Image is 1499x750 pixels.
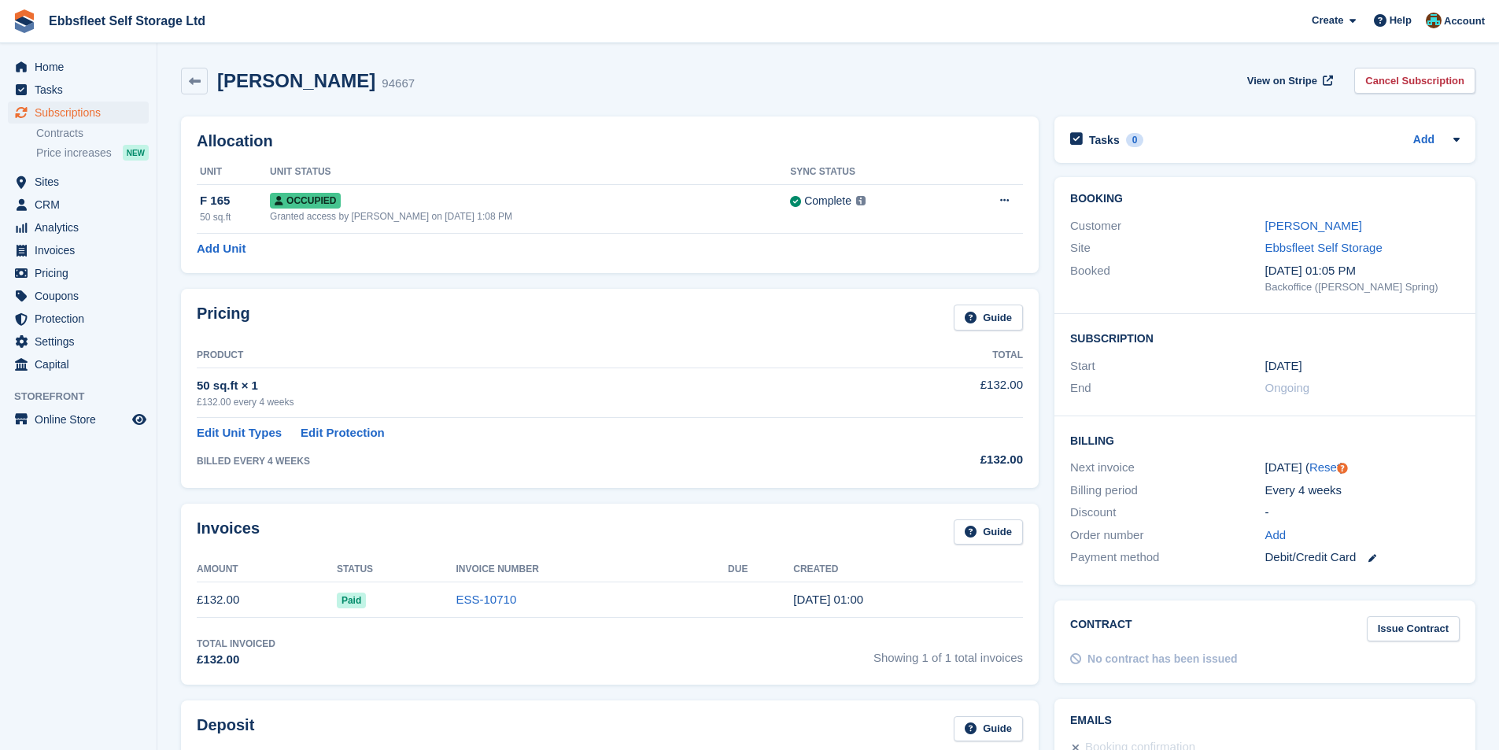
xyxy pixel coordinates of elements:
h2: Pricing [197,305,250,331]
span: Account [1444,13,1485,29]
div: Payment method [1070,549,1265,567]
div: 50 sq.ft [200,210,270,224]
span: Capital [35,353,129,375]
img: stora-icon-8386f47178a22dfd0bd8f6a31ec36ba5ce8667c1dd55bd0f319d3a0aa187defe.svg [13,9,36,33]
a: Guide [954,305,1023,331]
span: Online Store [35,408,129,430]
div: No contract has been issued [1087,651,1238,667]
td: £132.00 [197,582,337,618]
a: menu [8,239,149,261]
span: Paid [337,593,366,608]
div: Billing period [1070,482,1265,500]
a: Add Unit [197,240,246,258]
div: Every 4 weeks [1265,482,1460,500]
div: Total Invoiced [197,637,275,651]
div: BILLED EVERY 4 WEEKS [197,454,870,468]
a: menu [8,56,149,78]
span: Storefront [14,389,157,405]
a: menu [8,408,149,430]
div: Customer [1070,217,1265,235]
span: CRM [35,194,129,216]
h2: Allocation [197,132,1023,150]
th: Product [197,343,870,368]
div: Next invoice [1070,459,1265,477]
h2: Invoices [197,519,260,545]
a: Add [1265,526,1287,545]
th: Unit Status [270,160,790,185]
a: View on Stripe [1241,68,1336,94]
div: 0 [1126,133,1144,147]
div: Complete [804,193,851,209]
a: menu [8,171,149,193]
div: Backoffice ([PERSON_NAME] Spring) [1265,279,1460,295]
a: menu [8,262,149,284]
a: menu [8,285,149,307]
th: Invoice Number [456,557,729,582]
span: Tasks [35,79,129,101]
span: Invoices [35,239,129,261]
a: Guide [954,716,1023,742]
span: Pricing [35,262,129,284]
a: Price increases NEW [36,144,149,161]
div: £132.00 [870,451,1023,469]
a: ESS-10710 [456,593,517,606]
div: F 165 [200,192,270,210]
th: Status [337,557,456,582]
div: - [1265,504,1460,522]
h2: Billing [1070,432,1460,448]
span: Occupied [270,193,341,209]
a: Edit Protection [301,424,385,442]
a: Edit Unit Types [197,424,282,442]
a: Reset [1309,460,1340,474]
a: Guide [954,519,1023,545]
span: Analytics [35,216,129,238]
span: Coupons [35,285,129,307]
a: menu [8,194,149,216]
div: End [1070,379,1265,397]
th: Due [728,557,793,582]
div: Tooltip anchor [1335,461,1349,475]
th: Created [793,557,1023,582]
a: Contracts [36,126,149,141]
a: Ebbsfleet Self Storage Ltd [42,8,212,34]
a: menu [8,79,149,101]
div: Discount [1070,504,1265,522]
a: Cancel Subscription [1354,68,1475,94]
img: icon-info-grey-7440780725fd019a000dd9b08b2336e03edf1995a4989e88bcd33f0948082b44.svg [856,196,866,205]
a: menu [8,308,149,330]
h2: Deposit [197,716,254,742]
h2: Contract [1070,616,1132,642]
span: Subscriptions [35,102,129,124]
div: Order number [1070,526,1265,545]
h2: [PERSON_NAME] [217,70,375,91]
a: [PERSON_NAME] [1265,219,1362,232]
h2: Booking [1070,193,1460,205]
span: Home [35,56,129,78]
a: menu [8,353,149,375]
div: 94667 [382,75,415,93]
span: Ongoing [1265,381,1310,394]
a: Add [1413,131,1434,150]
span: Create [1312,13,1343,28]
a: menu [8,102,149,124]
span: View on Stripe [1247,73,1317,89]
a: menu [8,331,149,353]
th: Amount [197,557,337,582]
div: [DATE] ( ) [1265,459,1460,477]
span: Settings [35,331,129,353]
time: 2025-08-04 00:00:00 UTC [1265,357,1302,375]
a: Preview store [130,410,149,429]
h2: Emails [1070,715,1460,727]
div: Debit/Credit Card [1265,549,1460,567]
div: Site [1070,239,1265,257]
div: Booked [1070,262,1265,295]
span: Protection [35,308,129,330]
h2: Subscription [1070,330,1460,345]
span: Help [1390,13,1412,28]
div: [DATE] 01:05 PM [1265,262,1460,280]
div: Start [1070,357,1265,375]
span: Sites [35,171,129,193]
th: Unit [197,160,270,185]
time: 2025-08-04 00:00:45 UTC [793,593,863,606]
a: Ebbsfleet Self Storage [1265,241,1383,254]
